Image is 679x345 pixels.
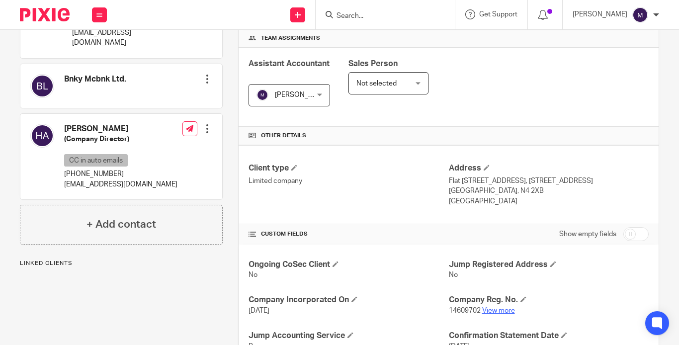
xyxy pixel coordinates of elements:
p: Flat [STREET_ADDRESS], [STREET_ADDRESS] [449,176,649,186]
h4: Jump Registered Address [449,259,649,270]
span: [DATE] [249,307,269,314]
h4: + Add contact [86,217,156,232]
img: svg%3E [256,89,268,101]
p: [EMAIL_ADDRESS][DOMAIN_NAME] [64,179,177,189]
h4: [PERSON_NAME] [64,124,177,134]
h5: (Company Director) [64,134,177,144]
p: CC in auto emails [64,154,128,167]
img: Pixie [20,8,70,21]
h4: CUSTOM FIELDS [249,230,448,238]
span: Team assignments [261,34,320,42]
a: View more [482,307,515,314]
span: Not selected [356,80,397,87]
h4: Company Incorporated On [249,295,448,305]
p: Linked clients [20,259,223,267]
img: svg%3E [632,7,648,23]
p: [GEOGRAPHIC_DATA] [449,196,649,206]
p: [GEOGRAPHIC_DATA], N4 2XB [449,186,649,196]
h4: Ongoing CoSec Client [249,259,448,270]
span: 14609702 [449,307,481,314]
h4: Company Reg. No. [449,295,649,305]
p: [PHONE_NUMBER] [64,169,177,179]
span: No [249,271,257,278]
input: Search [336,12,425,21]
img: svg%3E [30,74,54,98]
h4: Address [449,163,649,173]
h4: Bnky Mcbnk Ltd. [64,74,126,85]
h4: Jump Accounting Service [249,331,448,341]
span: Assistant Accountant [249,60,330,68]
img: svg%3E [30,124,54,148]
span: Sales Person [348,60,398,68]
span: Other details [261,132,306,140]
span: No [449,271,458,278]
p: [EMAIL_ADDRESS][DOMAIN_NAME] [72,28,183,48]
h4: Confirmation Statement Date [449,331,649,341]
p: Limited company [249,176,448,186]
p: [PERSON_NAME] [573,9,627,19]
span: Get Support [479,11,517,18]
label: Show empty fields [559,229,616,239]
h4: Client type [249,163,448,173]
span: [PERSON_NAME] [275,91,330,98]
